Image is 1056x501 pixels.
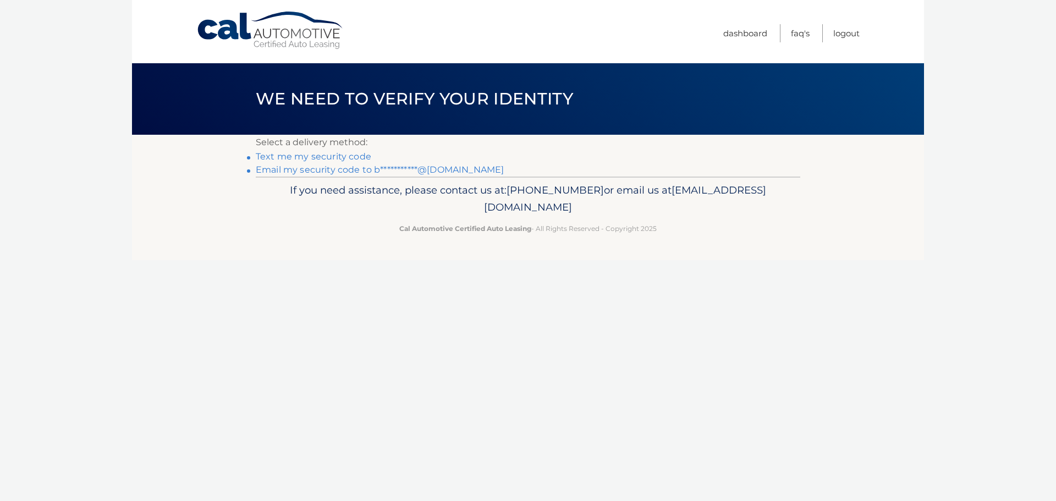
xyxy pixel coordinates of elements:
span: We need to verify your identity [256,89,573,109]
a: Text me my security code [256,151,371,162]
p: Select a delivery method: [256,135,800,150]
strong: Cal Automotive Certified Auto Leasing [399,224,531,233]
p: If you need assistance, please contact us at: or email us at [263,181,793,217]
p: - All Rights Reserved - Copyright 2025 [263,223,793,234]
a: Logout [833,24,860,42]
a: Dashboard [723,24,767,42]
a: Cal Automotive [196,11,345,50]
span: [PHONE_NUMBER] [507,184,604,196]
a: FAQ's [791,24,810,42]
